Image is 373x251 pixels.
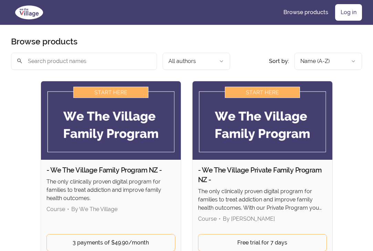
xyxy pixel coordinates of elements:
[67,206,69,212] span: •
[193,81,332,160] img: Product image for - We The Village Private Family Program NZ -
[11,4,47,21] img: We The Village logo
[278,4,334,21] a: Browse products
[223,216,275,222] span: By [PERSON_NAME]
[198,216,217,222] span: Course
[335,4,362,21] a: Log in
[269,58,289,64] span: Sort by:
[41,81,181,160] img: Product image for - We The Village Family Program NZ -
[11,36,77,47] h2: Browse products
[278,4,362,21] nav: Main
[219,216,221,222] span: •
[71,206,117,212] span: By We The Village
[46,165,175,175] h2: - We The Village Family Program NZ -
[198,165,327,185] h2: - We The Village Private Family Program NZ -
[11,53,157,70] input: Search product names
[163,53,230,70] button: Filter by author
[17,56,23,66] span: search
[46,178,175,202] p: The only clinically proven digital program for families to treat addiction and improve family hea...
[198,187,327,212] p: The only clinically proven digital program for families to treat addiction and improve family hea...
[294,53,362,70] button: Product sort options
[46,206,65,212] span: Course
